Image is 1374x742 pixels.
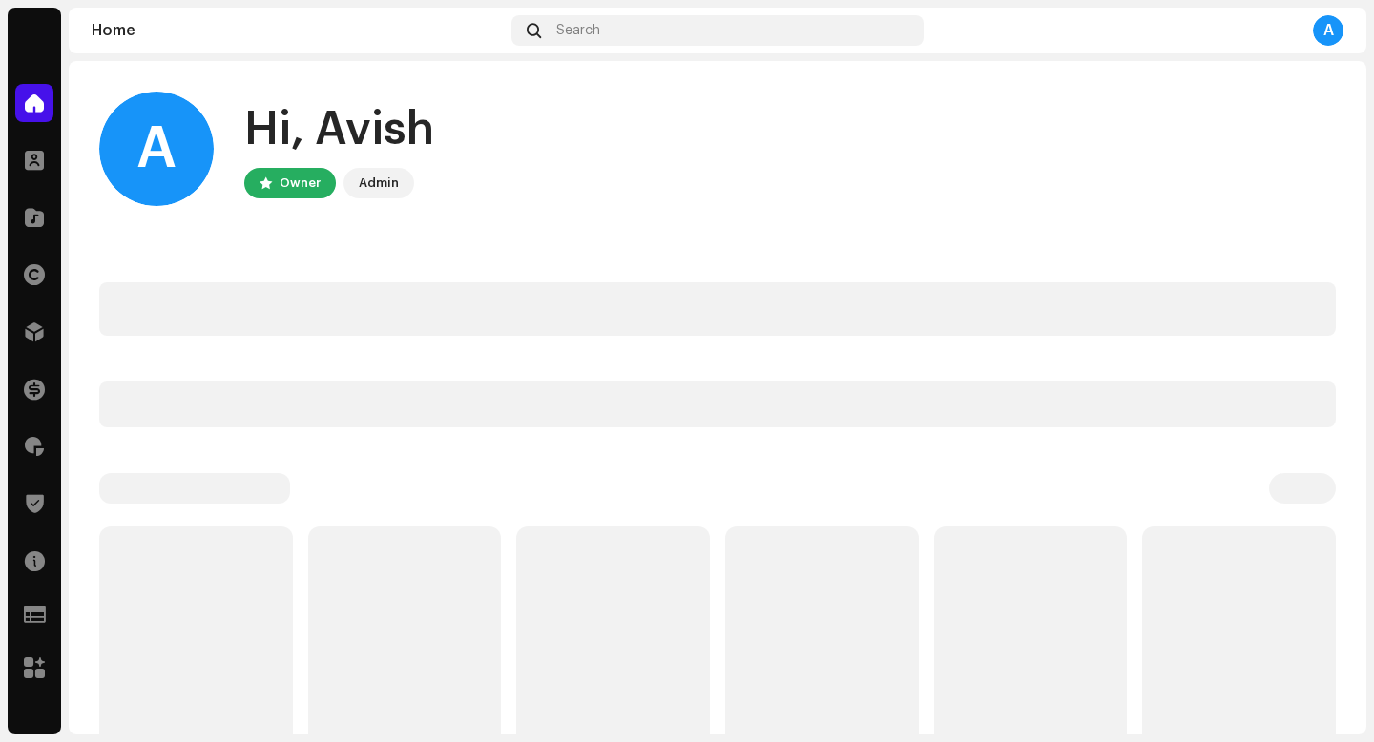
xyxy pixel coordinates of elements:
[92,23,504,38] div: Home
[556,23,600,38] span: Search
[359,172,399,195] div: Admin
[280,172,321,195] div: Owner
[244,99,434,160] div: Hi, Avish
[1313,15,1343,46] div: A
[99,92,214,206] div: A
